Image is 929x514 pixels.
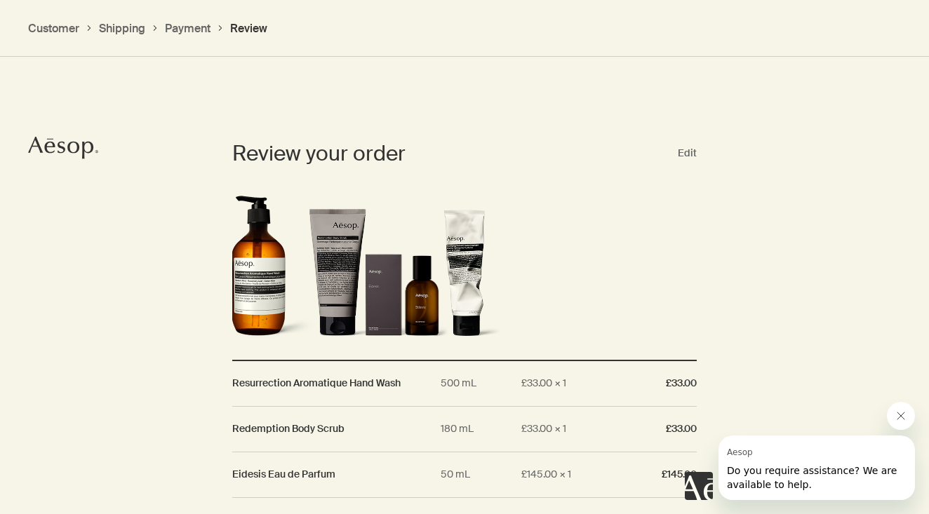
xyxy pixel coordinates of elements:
button: Payment [165,21,210,36]
dd: £33.00 [630,375,697,392]
button: Shipping [99,21,145,36]
div: £33.00 × 1 [521,421,588,438]
div: 180 mL [441,421,507,438]
div: 50 mL [441,466,507,483]
img: Aesop’s Purifying Facial Cream Cleanser in aluminium tube; enriched with Lavender Stem and White ... [409,209,524,345]
button: Review [230,21,267,36]
a: Redemption Body Scrub [232,421,345,438]
button: Customer [28,21,79,36]
iframe: Close message from Aesop [887,402,915,430]
h2: Review your order [232,140,676,168]
a: Resurrection Aromatique Hand Wash [232,375,401,392]
img: Redemption Body Scrub in aluminium tube [280,209,395,345]
img: Eidesis Eau de Parfum in amber bottle alongside cardboard packaging. [356,254,449,345]
iframe: Message from Aesop [719,435,915,500]
a: Eidesis Eau de Parfum [232,466,335,483]
div: Aesop says "Do you require assistance? We are available to help.". Open messaging window to conti... [685,402,915,500]
img: Resurrection Aromatique Hand-Wash in amber bottle with pump [199,196,319,345]
div: 500 mL [441,375,507,392]
div: £145.00 × 1 [521,466,588,483]
button: Edit [678,145,697,162]
dd: £145.00 [630,466,697,483]
iframe: no content [685,472,713,500]
dd: £33.00 [630,421,697,438]
div: £33.00 × 1 [521,375,588,392]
